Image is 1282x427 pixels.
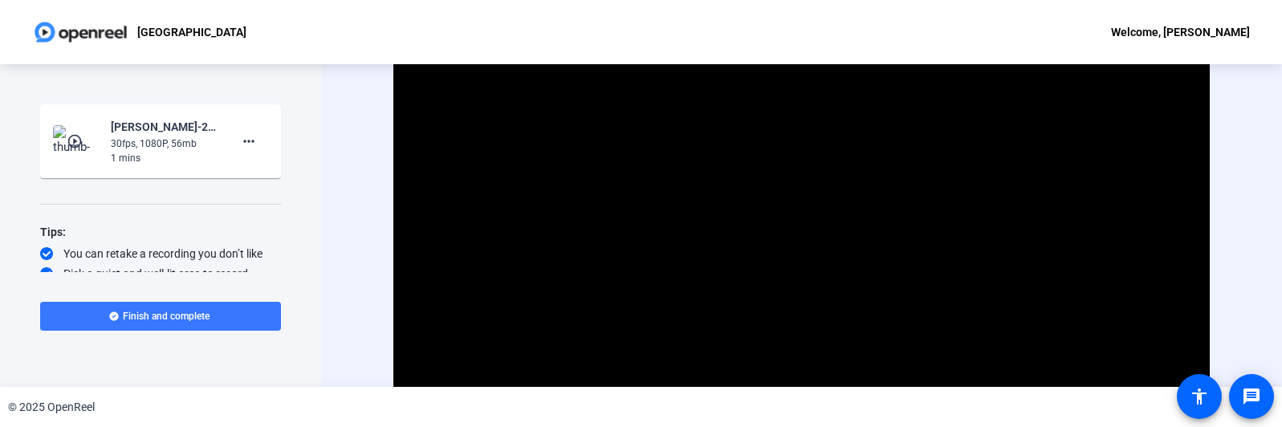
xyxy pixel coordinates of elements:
img: OpenReel logo [32,16,129,48]
div: [PERSON_NAME]-25-1523 GI Ringing the Bell-[GEOGRAPHIC_DATA]-1755893220143-webcam [111,117,218,136]
mat-icon: more_horiz [239,132,258,151]
div: © 2025 OpenReel [8,399,95,416]
mat-icon: message [1242,387,1261,406]
span: Finish and complete [123,310,210,323]
div: Pick a quiet and well-lit area to record [40,266,281,282]
div: 30fps, 1080P, 56mb [111,136,218,151]
div: Welcome, [PERSON_NAME] [1111,22,1250,42]
button: Finish and complete [40,302,281,331]
img: thumb-nail [53,125,100,157]
div: You can retake a recording you don’t like [40,246,281,262]
p: [GEOGRAPHIC_DATA] [137,22,246,42]
div: Tips: [40,222,281,242]
mat-icon: accessibility [1190,387,1209,406]
div: 1 mins [111,151,218,165]
mat-icon: play_circle_outline [67,133,86,149]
